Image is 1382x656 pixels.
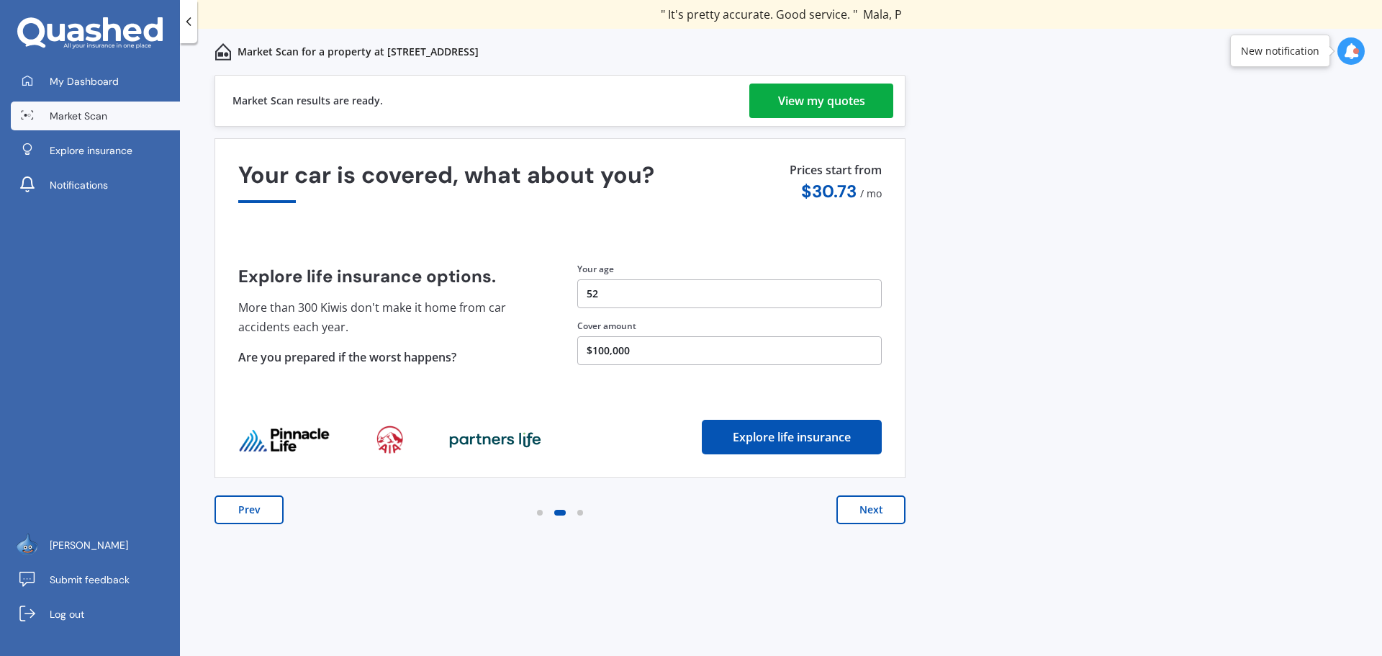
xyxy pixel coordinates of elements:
[50,572,130,587] span: Submit feedback
[749,84,893,118] a: View my quotes
[50,178,108,192] span: Notifications
[11,102,180,130] a: Market Scan
[11,531,180,560] a: [PERSON_NAME]
[214,495,284,524] button: Prev
[801,180,857,202] span: $ 30.73
[238,427,330,453] img: life_provider_logo_0
[50,109,107,123] span: Market Scan
[50,538,128,552] span: [PERSON_NAME]
[376,426,403,454] img: life_provider_logo_1
[238,266,543,287] h4: Explore life insurance options.
[11,136,180,165] a: Explore insurance
[238,162,882,203] div: Your car is covered, what about you?
[1241,44,1319,58] div: New notification
[232,76,383,126] div: Market Scan results are ready.
[702,420,882,454] button: Explore life insurance
[238,45,479,59] p: Market Scan for a property at [STREET_ADDRESS]
[11,565,180,594] a: Submit feedback
[50,143,132,158] span: Explore insurance
[238,298,543,336] p: More than 300 Kiwis don't make it home from car accidents each year.
[577,279,882,308] button: 52
[11,171,180,199] a: Notifications
[836,495,905,524] button: Next
[577,336,882,365] button: $100,000
[214,43,232,60] img: home-and-contents.b802091223b8502ef2dd.svg
[50,74,119,89] span: My Dashboard
[17,534,38,555] img: 11041baca655ce11557da75d242c5104
[449,431,541,449] img: life_provider_logo_2
[860,187,882,200] span: / mo
[50,607,84,621] span: Log out
[11,67,180,96] a: My Dashboard
[577,263,882,276] div: Your age
[577,320,882,333] div: Cover amount
[790,162,882,181] p: Prices start from
[778,84,865,118] div: View my quotes
[11,600,180,629] a: Log out
[238,349,456,365] span: Are you prepared if the worst happens?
